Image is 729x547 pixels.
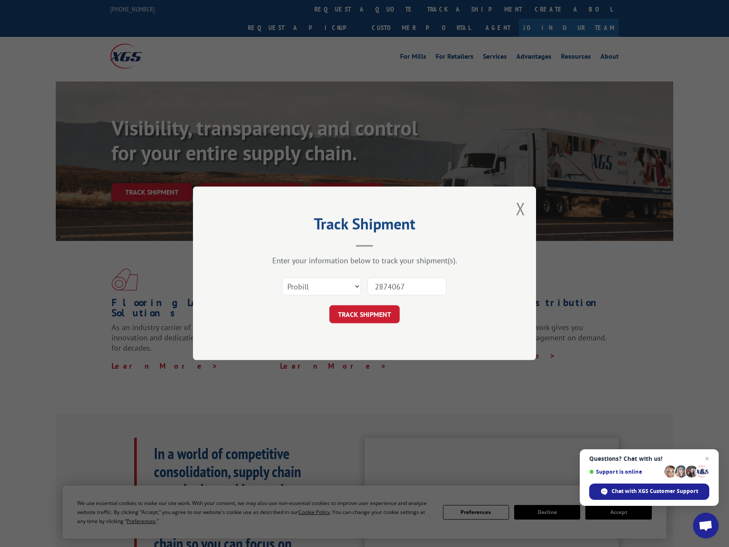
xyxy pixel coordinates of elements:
[236,256,493,266] div: Enter your information below to track your shipment(s).
[516,197,525,220] button: Close modal
[702,454,712,464] span: Close chat
[589,484,709,500] div: Chat with XGS Customer Support
[693,513,719,538] div: Open chat
[329,306,400,324] button: TRACK SHIPMENT
[236,218,493,234] h2: Track Shipment
[368,278,446,296] input: Number(s)
[612,487,698,495] span: Chat with XGS Customer Support
[589,469,661,475] span: Support is online
[589,455,709,462] span: Questions? Chat with us!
